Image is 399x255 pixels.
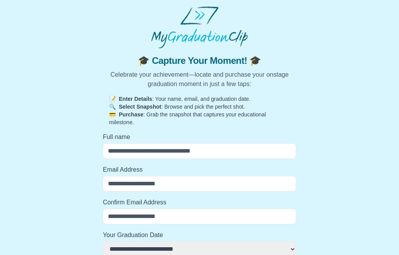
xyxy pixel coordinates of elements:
label: Confirm Email Address [103,198,296,207]
label: Your Graduation Date [103,230,296,240]
strong: Purchase [119,111,143,118]
span: 📝 [109,96,116,102]
label: Full name [103,132,296,142]
p: : Browse and pick the perfect shot. [109,103,290,111]
p: : Grab the snapshot that captures your educational milestone. [109,111,290,126]
strong: Enter Details [119,96,152,102]
span: 💳 [109,111,116,118]
label: Email Address [103,165,296,174]
span: 🎓 Capture Your Moment! 🎓 [109,55,290,67]
span: 🔍 [109,104,116,110]
p: Celebrate your achievement—locate and purchase your onstage graduation moment in just a few taps: [109,70,290,89]
p: : Your name, email, and graduation date. [109,95,290,103]
img: MyGraduationClip [151,6,248,48]
strong: Select Snapshot [119,104,161,110]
